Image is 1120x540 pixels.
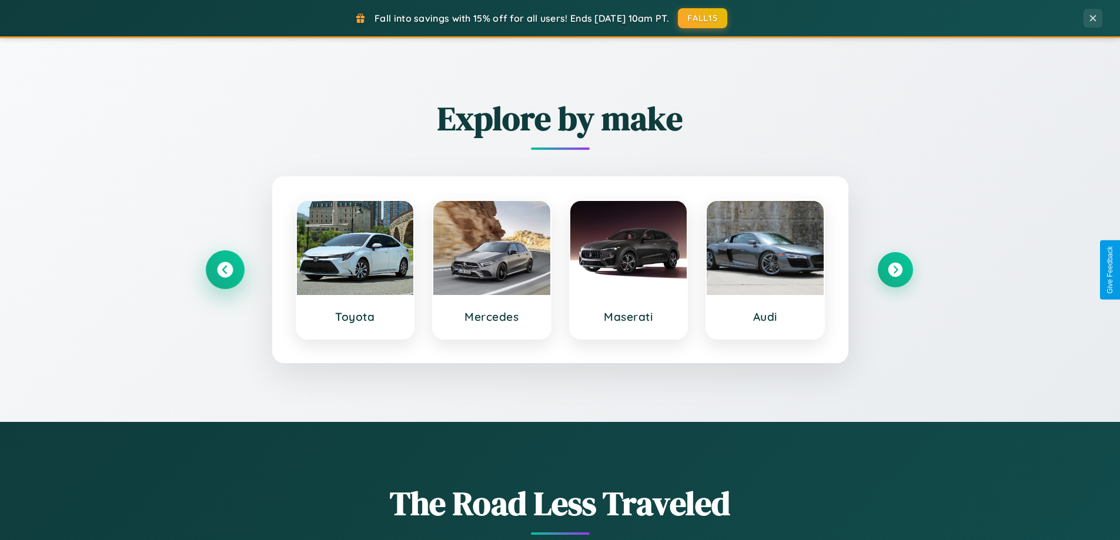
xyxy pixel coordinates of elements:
[582,310,676,324] h3: Maserati
[375,12,669,24] span: Fall into savings with 15% off for all users! Ends [DATE] 10am PT.
[1106,246,1114,294] div: Give Feedback
[208,96,913,141] h2: Explore by make
[208,481,913,526] h1: The Road Less Traveled
[718,310,812,324] h3: Audi
[309,310,402,324] h3: Toyota
[445,310,539,324] h3: Mercedes
[678,8,727,28] button: FALL15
